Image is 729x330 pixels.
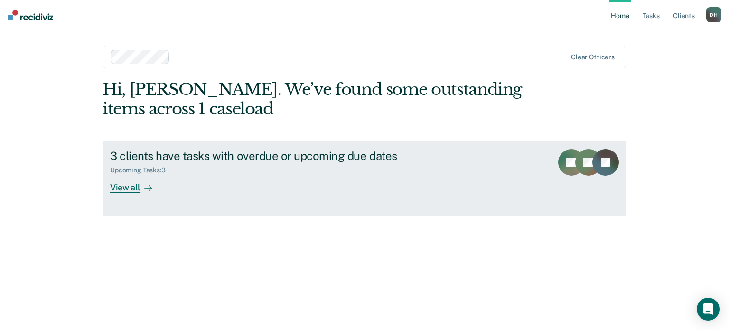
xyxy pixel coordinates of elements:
div: Clear officers [571,53,615,61]
div: Hi, [PERSON_NAME]. We’ve found some outstanding items across 1 caseload [103,80,522,119]
div: Upcoming Tasks : 3 [110,166,173,174]
img: Recidiviz [8,10,53,20]
div: D H [706,7,721,22]
a: 3 clients have tasks with overdue or upcoming due datesUpcoming Tasks:3View all [103,141,626,216]
div: Open Intercom Messenger [697,298,720,321]
div: 3 clients have tasks with overdue or upcoming due dates [110,149,443,163]
button: DH [706,7,721,22]
div: View all [110,174,163,193]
